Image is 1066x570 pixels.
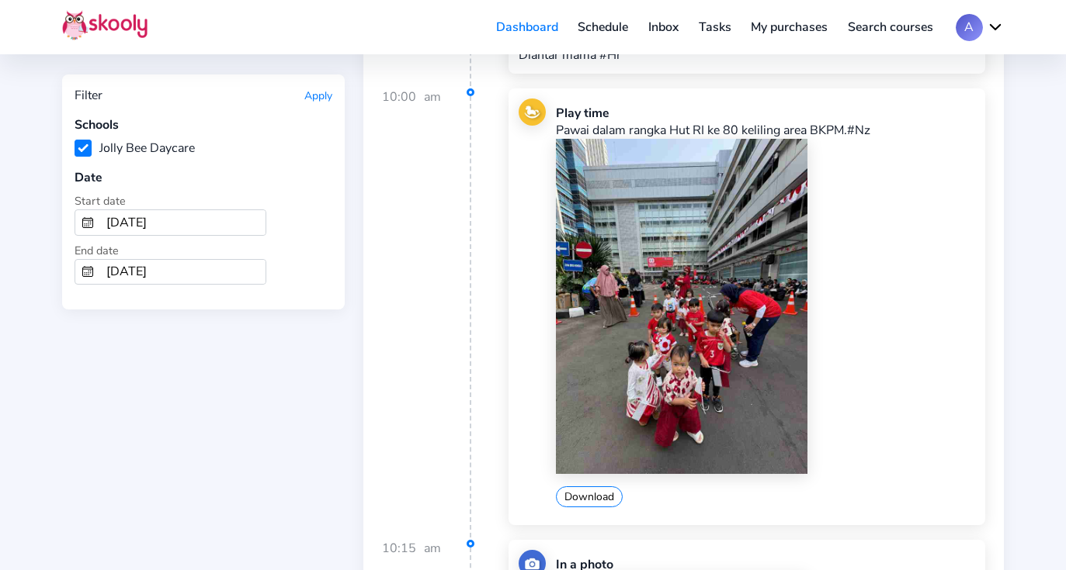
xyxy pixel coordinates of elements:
a: Search courses [838,15,943,40]
span: End date [75,243,119,258]
a: My purchases [741,15,838,40]
label: Jolly Bee Daycare [75,140,195,157]
button: calendar outline [75,210,100,235]
div: Date [75,169,332,186]
div: Filter [75,87,102,104]
img: play.jpg [519,98,546,126]
input: From Date [100,210,266,235]
button: Apply [304,88,332,103]
a: Dashboard [486,15,568,40]
button: calendar outline [75,260,100,285]
div: 10:00 [382,88,471,537]
img: 202104071438387111897763368059003078994658452192202508151511348012502995136299.jpg [556,139,807,474]
div: am [424,88,441,537]
div: Play time [556,105,975,122]
ion-icon: calendar outline [82,265,94,278]
button: Achevron down outline [956,14,1004,41]
div: Schools [75,116,332,133]
ion-icon: calendar outline [82,216,94,229]
a: Tasks [689,15,741,40]
img: Skooly [62,10,148,40]
button: Download [556,486,623,507]
a: Schedule [568,15,639,40]
p: Pawai dalam rangka Hut RI ke 80 keliling area BKPM.#Nz [556,122,975,139]
a: Inbox [638,15,689,40]
input: To Date [100,260,266,285]
span: Start date [75,193,126,209]
p: Diantar mama #Hr [519,47,621,64]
